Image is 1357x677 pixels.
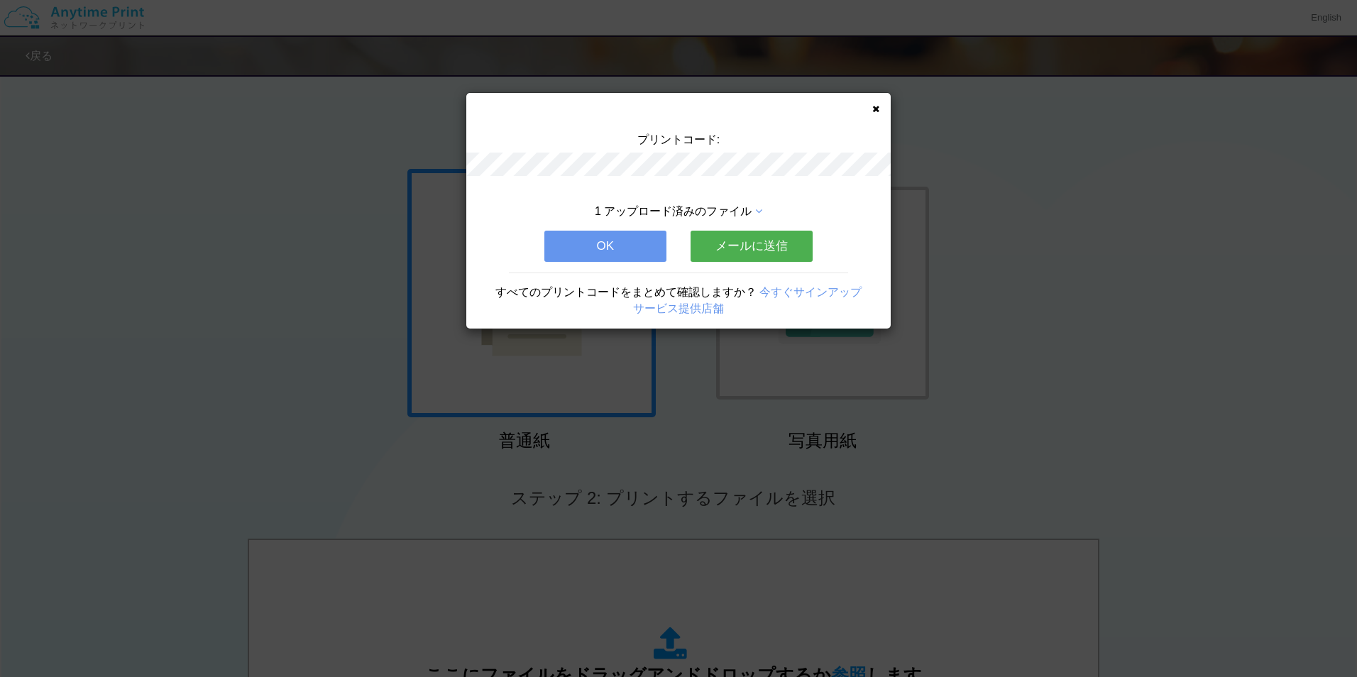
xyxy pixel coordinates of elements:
a: サービス提供店舗 [633,302,724,314]
span: すべてのプリントコードをまとめて確認しますか？ [495,286,757,298]
button: メールに送信 [691,231,813,262]
span: 1 アップロード済みのファイル [595,205,752,217]
a: 今すぐサインアップ [759,286,862,298]
button: OK [544,231,666,262]
span: プリントコード: [637,133,720,145]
